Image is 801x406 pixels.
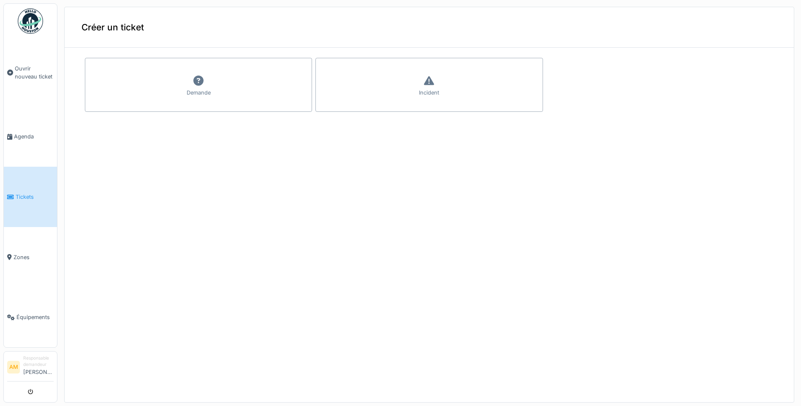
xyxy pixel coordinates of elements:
img: Badge_color-CXgf-gQk.svg [18,8,43,34]
div: Incident [419,89,439,97]
a: AM Responsable demandeur[PERSON_NAME] [7,355,54,382]
span: Zones [14,253,54,261]
div: Demande [187,89,211,97]
span: Tickets [16,193,54,201]
div: Créer un ticket [65,7,794,48]
a: Tickets [4,167,57,227]
span: Ouvrir nouveau ticket [15,65,54,81]
div: Responsable demandeur [23,355,54,368]
li: [PERSON_NAME] [23,355,54,379]
a: Zones [4,227,57,287]
a: Équipements [4,287,57,347]
a: Agenda [4,107,57,167]
li: AM [7,361,20,374]
span: Agenda [14,133,54,141]
a: Ouvrir nouveau ticket [4,38,57,107]
span: Équipements [16,313,54,321]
